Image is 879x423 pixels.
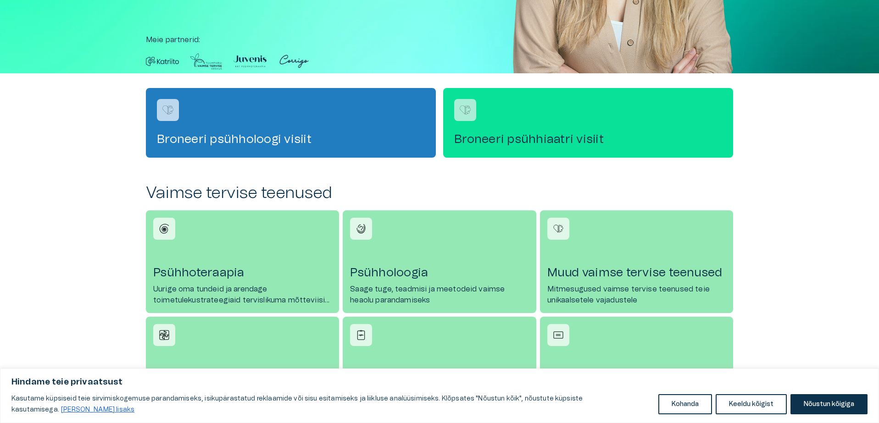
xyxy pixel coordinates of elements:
img: Psühhiaatria icon [157,328,171,342]
button: Keeldu kõigist [716,394,787,414]
p: Kasutame küpsiseid teie sirvimiskogemuse parandamiseks, isikupärastatud reklaamide või sisu esita... [11,393,651,415]
img: Psühholoogia icon [354,222,368,236]
h4: Broneeri psühholoogi visiit [157,132,425,147]
button: Kohanda [658,394,712,414]
p: Hindame teie privaatsust [11,377,868,388]
h4: Psühholoogia [350,265,529,280]
p: Uurige oma tundeid ja arendage toimetulekustrateegiaid tervislikuma mõtteviisi saavutamiseks [153,284,332,306]
img: Partner logo [190,53,223,70]
img: Muud vaimse tervise teenused icon [551,222,565,236]
img: Partner logo [234,53,267,70]
a: Navigate to service booking [443,88,733,158]
a: Loe lisaks [61,406,135,413]
p: Mitmesugused vaimse tervise teenused teie unikaalsetele vajadustele [547,284,726,306]
img: Psühhoteraapia icon [157,222,171,236]
h4: Muud vaimse tervise teenused [547,265,726,280]
h2: Vaimse tervise teenused [146,183,733,203]
h4: Psühhoteraapia [153,265,332,280]
img: Broneeri psühhiaatri visiit logo [458,103,472,117]
p: Saage tuge, teadmisi ja meetodeid vaimse heaolu parandamiseks [350,284,529,306]
button: Nõustun kõigiga [790,394,868,414]
a: Navigate to service booking [146,88,436,158]
img: Broneeri psühholoogi visiit logo [161,103,175,117]
img: Partner logo [146,53,179,70]
img: Tervisetõendid icon [551,328,565,342]
img: Vaimse tervise testid icon [354,328,368,342]
h4: Broneeri psühhiaatri visiit [454,132,722,147]
p: Meie partnerid : [146,34,733,45]
img: Partner logo [278,53,311,70]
